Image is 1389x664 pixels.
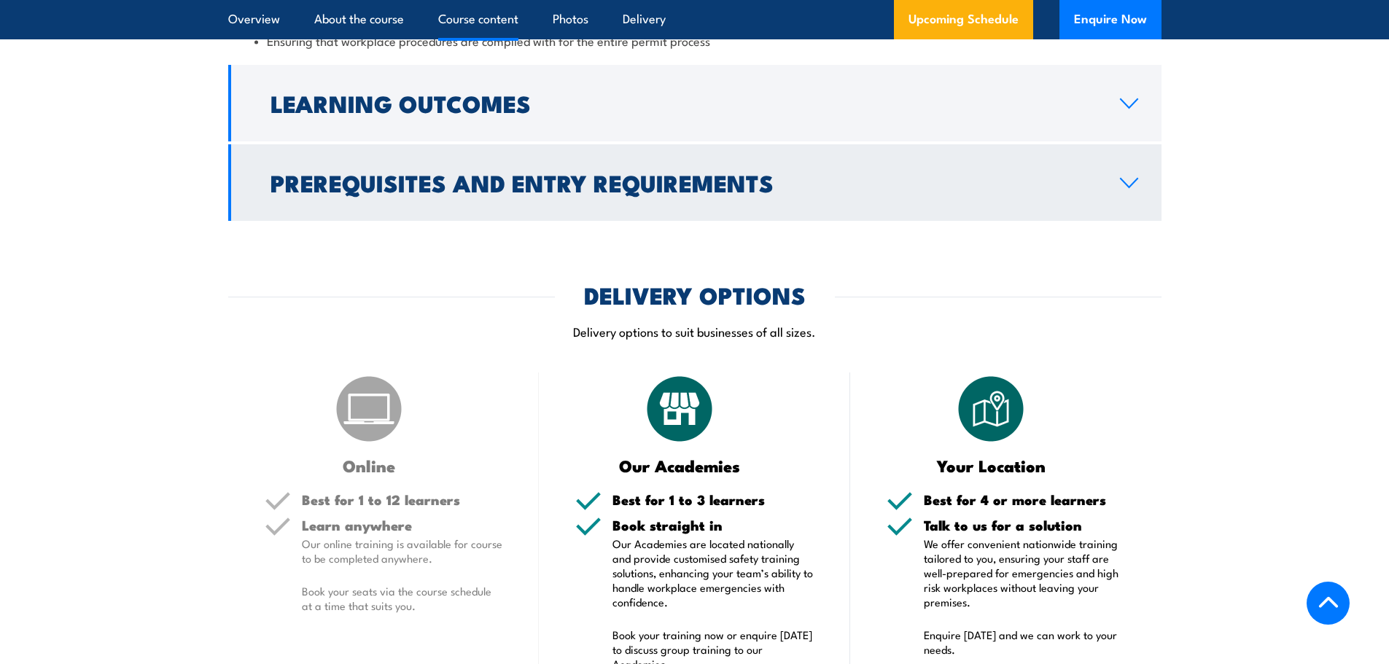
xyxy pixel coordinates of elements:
p: Enquire [DATE] and we can work to your needs. [924,628,1125,657]
h5: Talk to us for a solution [924,518,1125,532]
h5: Best for 1 to 12 learners [302,493,503,507]
h2: Learning Outcomes [271,93,1097,113]
p: Our online training is available for course to be completed anywhere. [302,536,503,566]
h3: Online [265,457,474,474]
p: We offer convenient nationwide training tailored to you, ensuring your staff are well-prepared fo... [924,536,1125,609]
h3: Your Location [887,457,1096,474]
a: Prerequisites and Entry Requirements [228,144,1162,221]
p: Book your seats via the course schedule at a time that suits you. [302,584,503,613]
h2: DELIVERY OPTIONS [584,284,806,305]
h3: Our Academies [575,457,785,474]
p: Delivery options to suit businesses of all sizes. [228,323,1162,340]
h5: Best for 4 or more learners [924,493,1125,507]
a: Learning Outcomes [228,65,1162,141]
h5: Learn anywhere [302,518,503,532]
p: Our Academies are located nationally and provide customised safety training solutions, enhancing ... [612,536,814,609]
li: Ensuring that workplace procedures are complied with for the entire permit process [254,32,1135,49]
h5: Book straight in [612,518,814,532]
h5: Best for 1 to 3 learners [612,493,814,507]
h2: Prerequisites and Entry Requirements [271,172,1097,192]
